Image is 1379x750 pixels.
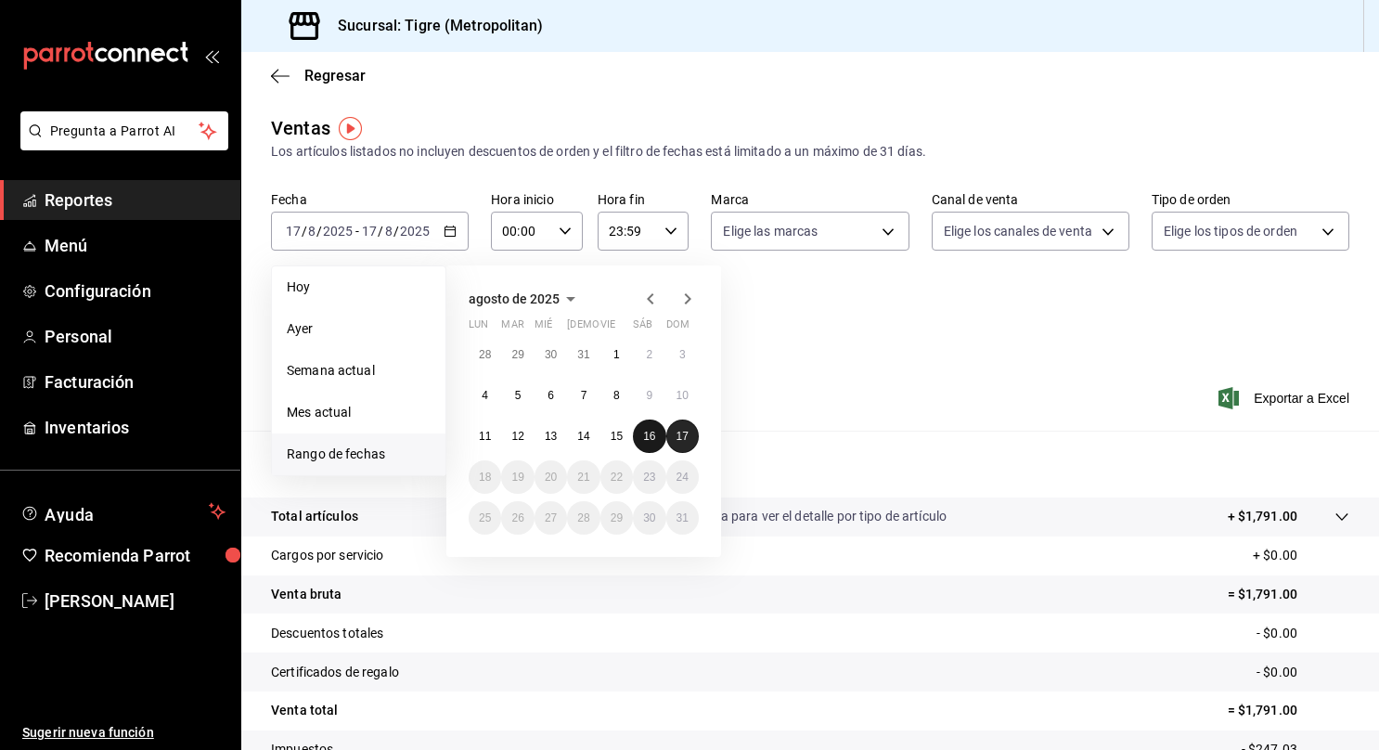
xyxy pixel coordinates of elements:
abbr: 24 de agosto de 2025 [677,471,689,484]
abbr: 28 de julio de 2025 [479,348,491,361]
button: Pregunta a Parrot AI [20,111,228,150]
p: Venta bruta [271,585,342,604]
abbr: 31 de agosto de 2025 [677,511,689,524]
button: 29 de agosto de 2025 [600,501,633,535]
button: 19 de agosto de 2025 [501,460,534,494]
span: Menú [45,233,226,258]
button: 17 de agosto de 2025 [666,420,699,453]
label: Hora inicio [491,193,583,206]
abbr: 18 de agosto de 2025 [479,471,491,484]
abbr: 17 de agosto de 2025 [677,430,689,443]
input: -- [285,224,302,239]
span: Ayer [287,319,431,339]
button: 11 de agosto de 2025 [469,420,501,453]
button: Regresar [271,67,366,84]
span: - [355,224,359,239]
span: Elige las marcas [723,222,818,240]
span: Elige los tipos de orden [1164,222,1297,240]
button: open_drawer_menu [204,48,219,63]
abbr: 3 de agosto de 2025 [679,348,686,361]
span: Mes actual [287,403,431,422]
abbr: 26 de agosto de 2025 [511,511,523,524]
button: 18 de agosto de 2025 [469,460,501,494]
button: 12 de agosto de 2025 [501,420,534,453]
span: Reportes [45,187,226,213]
span: Sugerir nueva función [22,723,226,743]
abbr: jueves [567,318,677,338]
abbr: 30 de julio de 2025 [545,348,557,361]
abbr: viernes [600,318,615,338]
span: agosto de 2025 [469,291,560,306]
button: 30 de julio de 2025 [535,338,567,371]
abbr: 14 de agosto de 2025 [577,430,589,443]
label: Fecha [271,193,469,206]
p: Resumen [271,453,1349,475]
p: Cargos por servicio [271,546,384,565]
button: 20 de agosto de 2025 [535,460,567,494]
p: + $1,791.00 [1228,507,1297,526]
abbr: 28 de agosto de 2025 [577,511,589,524]
abbr: 2 de agosto de 2025 [646,348,652,361]
abbr: 25 de agosto de 2025 [479,511,491,524]
abbr: 19 de agosto de 2025 [511,471,523,484]
abbr: 16 de agosto de 2025 [643,430,655,443]
button: 30 de agosto de 2025 [633,501,665,535]
label: Hora fin [598,193,689,206]
p: - $0.00 [1257,624,1349,643]
abbr: 4 de agosto de 2025 [482,389,488,402]
button: Tooltip marker [339,117,362,140]
abbr: sábado [633,318,652,338]
span: / [302,224,307,239]
abbr: lunes [469,318,488,338]
button: 21 de agosto de 2025 [567,460,599,494]
span: Regresar [304,67,366,84]
div: Los artículos listados no incluyen descuentos de orden y el filtro de fechas está limitado a un m... [271,142,1349,162]
p: Total artículos [271,507,358,526]
button: 14 de agosto de 2025 [567,420,599,453]
abbr: 13 de agosto de 2025 [545,430,557,443]
a: Pregunta a Parrot AI [13,135,228,154]
abbr: 30 de agosto de 2025 [643,511,655,524]
label: Canal de venta [932,193,1129,206]
h3: Sucursal: Tigre (Metropolitan) [323,15,543,37]
input: -- [361,224,378,239]
input: -- [384,224,393,239]
div: Ventas [271,114,330,142]
span: Recomienda Parrot [45,543,226,568]
abbr: 29 de julio de 2025 [511,348,523,361]
button: 8 de agosto de 2025 [600,379,633,412]
button: 7 de agosto de 2025 [567,379,599,412]
button: agosto de 2025 [469,288,582,310]
button: 1 de agosto de 2025 [600,338,633,371]
p: = $1,791.00 [1228,585,1349,604]
abbr: 5 de agosto de 2025 [515,389,522,402]
input: -- [307,224,316,239]
span: [PERSON_NAME] [45,588,226,614]
button: 9 de agosto de 2025 [633,379,665,412]
abbr: 11 de agosto de 2025 [479,430,491,443]
button: 25 de agosto de 2025 [469,501,501,535]
span: Inventarios [45,415,226,440]
button: 29 de julio de 2025 [501,338,534,371]
span: Facturación [45,369,226,394]
abbr: 8 de agosto de 2025 [613,389,620,402]
button: 3 de agosto de 2025 [666,338,699,371]
button: 6 de agosto de 2025 [535,379,567,412]
abbr: domingo [666,318,689,338]
button: Exportar a Excel [1222,387,1349,409]
span: Elige los canales de venta [944,222,1092,240]
p: + $0.00 [1253,546,1349,565]
abbr: 31 de julio de 2025 [577,348,589,361]
input: ---- [322,224,354,239]
abbr: 9 de agosto de 2025 [646,389,652,402]
input: ---- [399,224,431,239]
span: Rango de fechas [287,445,431,464]
p: Descuentos totales [271,624,383,643]
button: 28 de agosto de 2025 [567,501,599,535]
span: Semana actual [287,361,431,381]
abbr: 10 de agosto de 2025 [677,389,689,402]
button: 31 de agosto de 2025 [666,501,699,535]
button: 22 de agosto de 2025 [600,460,633,494]
button: 28 de julio de 2025 [469,338,501,371]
